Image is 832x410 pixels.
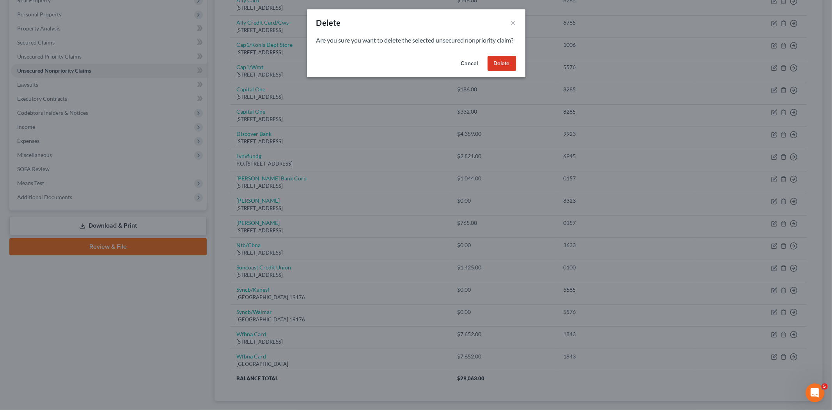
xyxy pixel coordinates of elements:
[316,17,341,28] div: Delete
[821,383,828,390] span: 5
[805,383,824,402] iframe: Intercom live chat
[488,56,516,71] button: Delete
[316,36,516,45] p: Are you sure you want to delete the selected unsecured nonpriority claim?
[455,56,484,71] button: Cancel
[511,18,516,27] button: ×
